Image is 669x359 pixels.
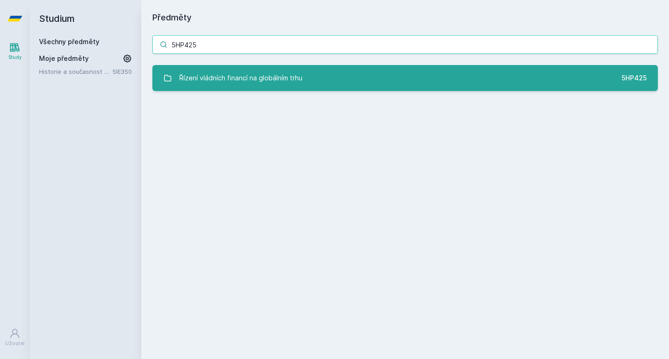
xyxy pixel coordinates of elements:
div: Study [8,54,22,61]
div: 5HP425 [622,73,647,83]
div: Řízení vládních financí na globálním trhu [179,69,302,87]
a: 5IE350 [112,68,132,75]
a: Řízení vládních financí na globálním trhu 5HP425 [152,65,658,91]
span: Moje předměty [39,54,89,63]
a: Study [2,37,28,65]
a: Všechny předměty [39,38,99,46]
a: Uživatel [2,323,28,352]
h1: Předměty [152,11,658,24]
a: Historie a současnost automobilového průmyslu [39,67,112,76]
input: Název nebo ident předmětu… [152,35,658,54]
div: Uživatel [5,340,25,347]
